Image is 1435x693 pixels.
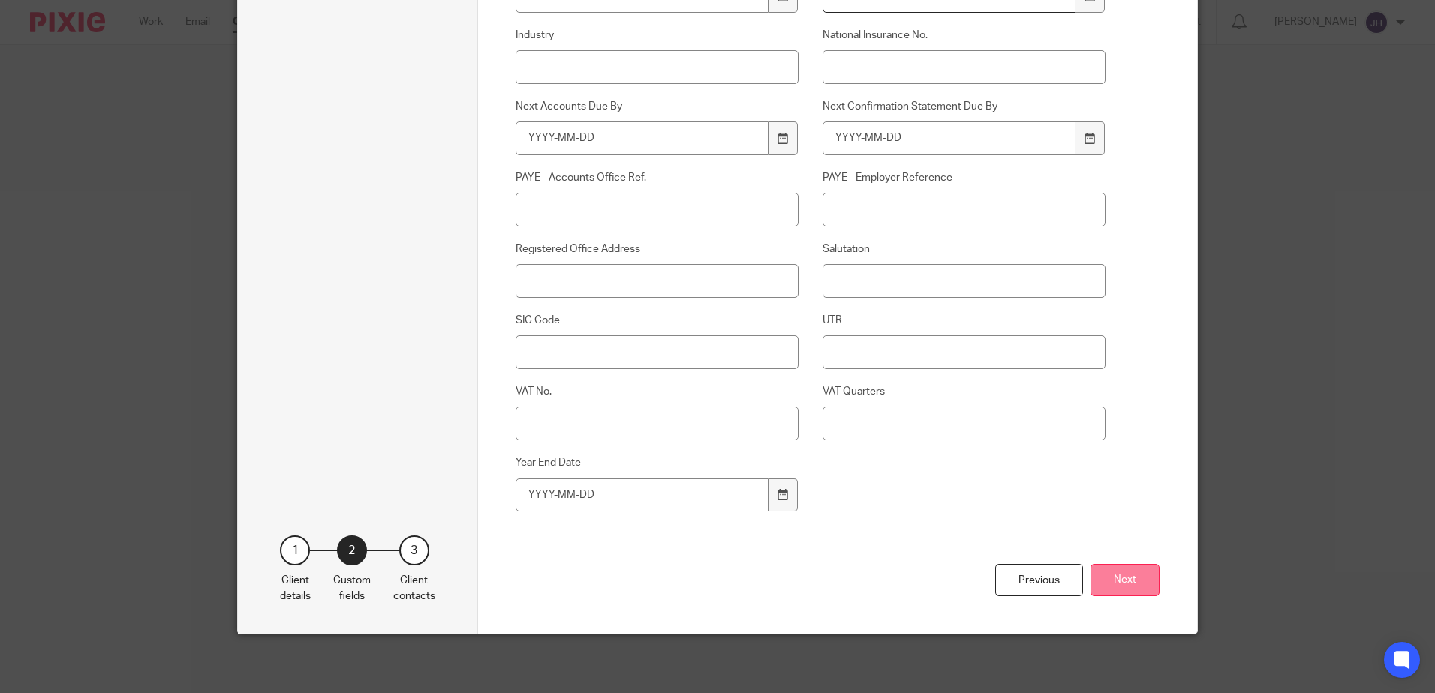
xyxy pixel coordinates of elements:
[823,28,1106,43] label: National Insurance No.
[399,535,429,565] div: 3
[823,99,1106,114] label: Next Confirmation Statement Due By
[823,241,1106,256] label: Salutation
[333,573,371,604] p: Custom fields
[823,121,1076,155] input: YYYY-MM-DD
[516,384,799,399] label: VAT No.
[516,28,799,43] label: Industry
[516,313,799,328] label: SIC Code
[516,99,799,114] label: Next Accounts Due By
[393,573,435,604] p: Client contacts
[823,170,1106,185] label: PAYE - Employer Reference
[516,121,769,155] input: YYYY-MM-DD
[516,478,769,512] input: YYYY-MM-DD
[280,573,311,604] p: Client details
[516,455,799,470] label: Year End Date
[280,535,310,565] div: 1
[995,564,1083,596] div: Previous
[337,535,367,565] div: 2
[823,384,1106,399] label: VAT Quarters
[823,313,1106,328] label: UTR
[516,241,799,256] label: Registered Office Address
[1091,564,1160,596] button: Next
[516,170,799,185] label: PAYE - Accounts Office Ref.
